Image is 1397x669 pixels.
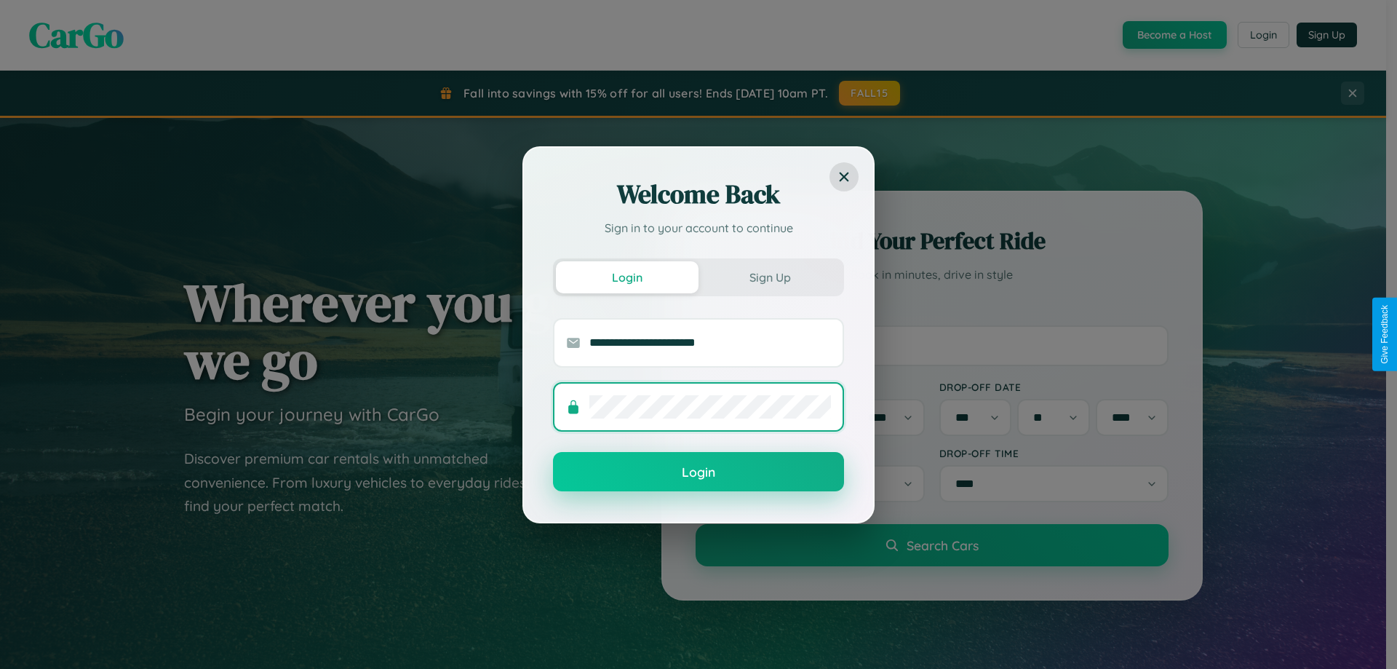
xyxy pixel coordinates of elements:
div: Give Feedback [1380,305,1390,364]
button: Login [553,452,844,491]
button: Login [556,261,698,293]
p: Sign in to your account to continue [553,219,844,237]
button: Sign Up [698,261,841,293]
h2: Welcome Back [553,177,844,212]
